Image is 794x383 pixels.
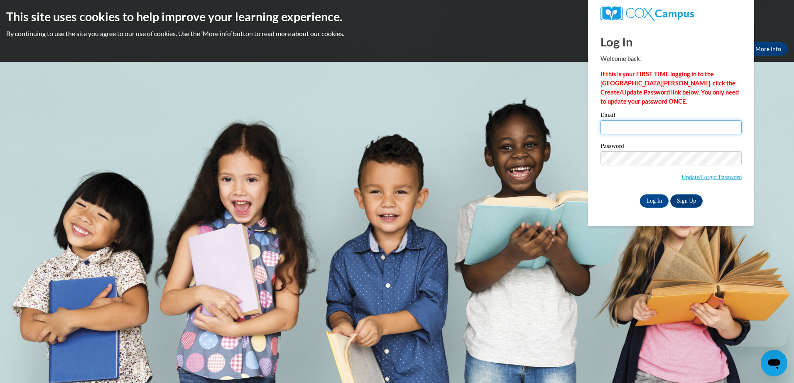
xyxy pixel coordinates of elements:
a: More Info [749,42,788,56]
a: Sign Up [670,194,703,208]
label: Email [600,112,742,120]
iframe: Button to launch messaging window [761,350,787,376]
h1: Log In [600,33,742,50]
h2: This site uses cookies to help improve your learning experience. [6,8,788,25]
p: Welcome back! [600,54,742,63]
strong: If this is your FIRST TIME logging in to the [GEOGRAPHIC_DATA][PERSON_NAME], click the Create/Upd... [600,70,739,105]
input: Log In [640,194,669,208]
label: Password [600,143,742,151]
a: COX Campus [600,6,742,21]
img: COX Campus [600,6,694,21]
p: By continuing to use the site you agree to our use of cookies. Use the ‘More info’ button to read... [6,29,788,38]
iframe: Message from company [723,328,787,347]
a: Update/Forgot Password [681,174,742,180]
